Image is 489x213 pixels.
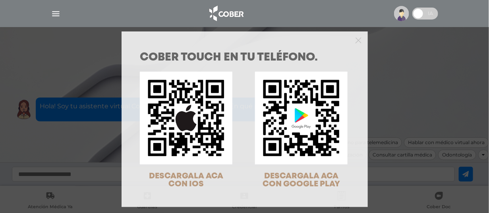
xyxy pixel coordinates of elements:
[140,72,232,164] img: qr-code
[263,172,340,188] span: DESCARGALA ACA CON GOOGLE PLAY
[149,172,223,188] span: DESCARGALA ACA CON IOS
[255,72,348,164] img: qr-code
[356,36,361,43] button: Close
[140,52,349,63] h1: COBER TOUCH en tu teléfono.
